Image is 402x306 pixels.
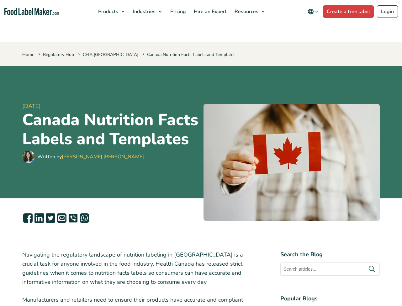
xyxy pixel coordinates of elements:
[62,153,144,160] a: [PERSON_NAME] [PERSON_NAME]
[192,8,227,15] span: Hire an Expert
[96,8,119,15] span: Products
[22,150,35,163] img: Maria Abi Hanna - Food Label Maker
[37,153,144,161] div: Written by
[22,110,198,149] h1: Canada Nutrition Facts Labels and Templates
[168,8,187,15] span: Pricing
[43,52,74,58] a: Regulatory Hub
[280,263,380,276] input: Search articles...
[280,294,380,303] h4: Popular Blogs
[22,250,260,286] p: Navigating the regulatory landscape of nutrition labeling in [GEOGRAPHIC_DATA] is a crucial task ...
[131,8,156,15] span: Industries
[22,52,34,58] a: Home
[4,8,59,15] a: Food Label Maker homepage
[377,5,398,18] a: Login
[141,52,235,58] span: Canada Nutrition Facts Labels and Templates
[303,5,323,18] button: Change language
[280,250,380,259] h4: Search the Blog
[323,5,374,18] a: Create a free label
[22,102,198,110] span: [DATE]
[233,8,259,15] span: Resources
[83,52,138,58] a: CFIA [GEOGRAPHIC_DATA]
